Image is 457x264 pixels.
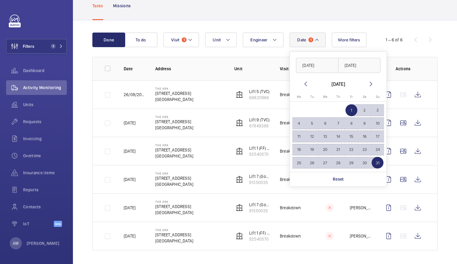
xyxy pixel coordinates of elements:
span: 20 [319,144,331,156]
span: 15 [345,130,357,142]
span: Su [376,95,380,99]
img: elevator.svg [236,176,243,183]
span: 5 [306,117,318,129]
p: Lift 9 (TVC) [249,117,270,123]
button: August 29, 2025 [345,156,358,169]
span: 19 [306,144,318,156]
span: Units [23,102,67,108]
p: 26/08/2025 [124,92,146,98]
img: elevator.svg [236,119,243,127]
p: Actions [381,66,425,72]
p: [PERSON_NAME] [350,205,372,211]
p: Breakdown [280,120,301,126]
span: 14 [332,130,344,142]
p: [STREET_ADDRESS] [155,232,193,238]
p: The Ark [155,115,193,119]
span: 17 [372,130,383,142]
p: Address [155,66,225,72]
span: 16 [359,130,370,142]
button: August 30, 2025 [358,156,371,169]
p: The Ark [155,172,193,175]
span: Unit [213,37,221,42]
span: Reports [23,187,67,193]
button: August 10, 2025 [371,117,384,130]
span: 7 [332,117,344,129]
button: August 12, 2025 [305,130,318,143]
span: Filters [23,43,34,49]
button: August 7, 2025 [332,117,345,130]
span: Th [336,95,340,99]
span: 27 [319,157,331,169]
button: August 24, 2025 [371,143,384,156]
button: August 31, 2025 [371,156,384,169]
p: 91350035 [249,179,270,186]
button: August 14, 2025 [332,130,345,143]
p: [STREET_ADDRESS] [155,203,193,210]
p: [GEOGRAPHIC_DATA] [155,96,193,102]
span: 29 [345,157,357,169]
button: August 21, 2025 [332,143,345,156]
p: [STREET_ADDRESS] [155,90,193,96]
span: Activity Monitoring [23,85,67,91]
span: 24 [372,144,383,156]
img: elevator.svg [236,91,243,98]
p: Tasks [92,3,103,9]
span: 8 [345,117,357,129]
span: 4 [293,117,305,129]
p: [GEOGRAPHIC_DATA] [155,210,193,216]
p: Breakdown [280,176,301,182]
p: Breakdown [280,233,301,239]
p: [GEOGRAPHIC_DATA] [155,181,193,187]
span: 25 [293,157,305,169]
div: 1 – 6 of 6 [386,37,403,43]
input: DD/MM/YYYY [338,58,381,73]
span: Invoicing [23,136,67,142]
button: Visit1 [163,33,199,47]
button: August 20, 2025 [319,143,332,156]
span: IoT [23,221,54,227]
p: The Ark [155,87,193,90]
p: [STREET_ADDRESS] [155,147,193,153]
button: August 4, 2025 [292,117,305,130]
span: 21 [332,144,344,156]
p: Breakdown [280,92,301,98]
p: 92540570 [249,151,270,157]
button: August 6, 2025 [319,117,332,130]
span: 31 [372,157,383,169]
p: Breakdown [280,148,301,154]
span: 13 [319,130,331,142]
button: Unit [205,33,237,47]
p: [DATE] [124,176,136,182]
span: 18 [293,144,305,156]
p: Lift 1 (FF) (TVC) [249,230,270,236]
p: Visit [280,66,310,72]
button: Filters1 [6,39,67,54]
p: The Ark [155,143,193,147]
button: August 25, 2025 [292,156,305,169]
span: 10 [372,117,383,129]
span: Mo [297,95,301,99]
button: Done [92,33,125,47]
p: The Ark [155,228,193,232]
span: Tu [310,95,314,99]
span: 30 [359,157,370,169]
span: Date [297,37,306,42]
p: [GEOGRAPHIC_DATA] [155,238,193,244]
p: 91350035 [249,208,270,214]
div: [DATE] [332,80,345,88]
img: elevator.svg [236,204,243,211]
p: [DATE] [124,205,136,211]
p: Lift 7 (Goods) (TVC) [249,173,270,179]
button: Engineer [243,33,283,47]
button: To do [125,33,157,47]
button: August 18, 2025 [292,143,305,156]
p: [DATE] [124,233,136,239]
span: Beta [54,221,62,227]
span: 1 [345,104,357,116]
span: 11 [293,130,305,142]
button: August 15, 2025 [345,130,358,143]
span: Overtime [23,153,67,159]
p: [STREET_ADDRESS] [155,119,193,125]
button: Date1 [290,33,326,47]
button: August 28, 2025 [332,156,345,169]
